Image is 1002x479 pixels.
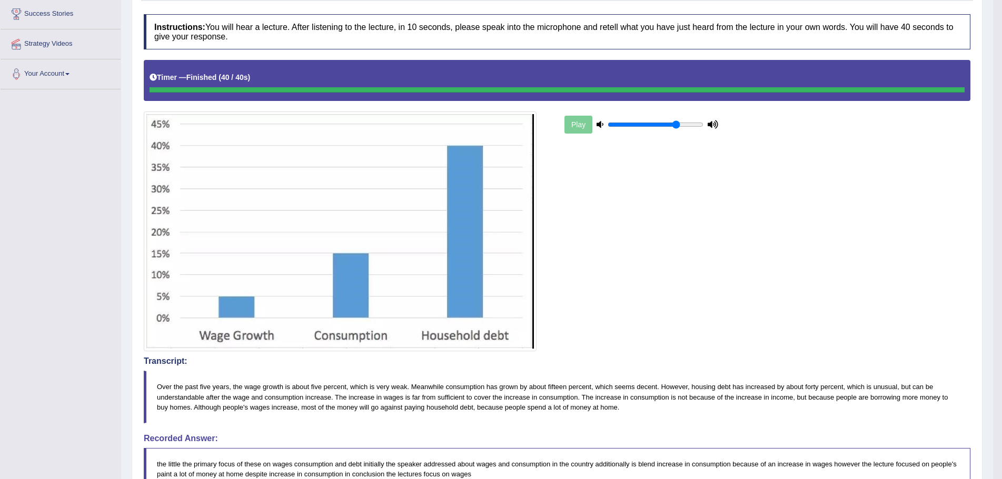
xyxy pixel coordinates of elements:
[150,74,250,81] h5: Timer —
[1,59,121,86] a: Your Account
[221,73,248,81] b: 40 / 40s
[144,356,970,366] h4: Transcript:
[219,73,221,81] b: (
[186,73,217,81] b: Finished
[144,434,970,443] h4: Recorded Answer:
[154,23,205,32] b: Instructions:
[248,73,251,81] b: )
[1,29,121,56] a: Strategy Videos
[144,371,970,423] blockquote: Over the past five years, the wage growth is about five percent, which is very weak. Meanwhile co...
[144,14,970,49] h4: You will hear a lecture. After listening to the lecture, in 10 seconds, please speak into the mic...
